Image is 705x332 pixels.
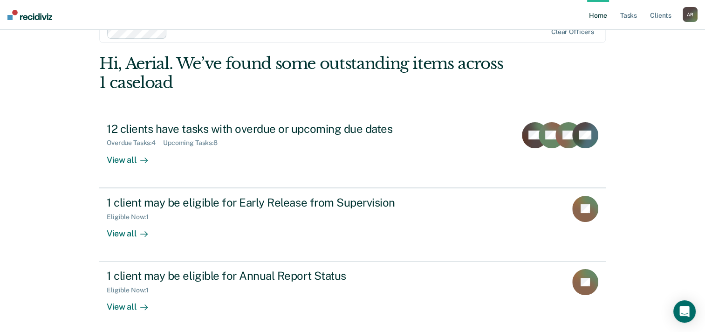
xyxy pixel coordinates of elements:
button: AR [683,7,698,22]
div: A R [683,7,698,22]
div: Open Intercom Messenger [673,300,696,323]
div: Eligible Now : 1 [107,213,156,221]
div: View all [107,294,159,312]
div: Eligible Now : 1 [107,286,156,294]
div: 1 client may be eligible for Early Release from Supervision [107,196,434,209]
div: Hi, Aerial. We’ve found some outstanding items across 1 caseload [99,54,504,92]
div: View all [107,147,159,165]
a: 1 client may be eligible for Early Release from SupervisionEligible Now:1View all [99,188,606,262]
div: Upcoming Tasks : 8 [163,139,225,147]
div: Clear officers [551,28,594,36]
a: 12 clients have tasks with overdue or upcoming due datesOverdue Tasks:4Upcoming Tasks:8View all [99,115,606,188]
div: 1 client may be eligible for Annual Report Status [107,269,434,283]
div: View all [107,221,159,239]
div: Overdue Tasks : 4 [107,139,163,147]
img: Recidiviz [7,10,52,20]
div: 12 clients have tasks with overdue or upcoming due dates [107,122,434,136]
